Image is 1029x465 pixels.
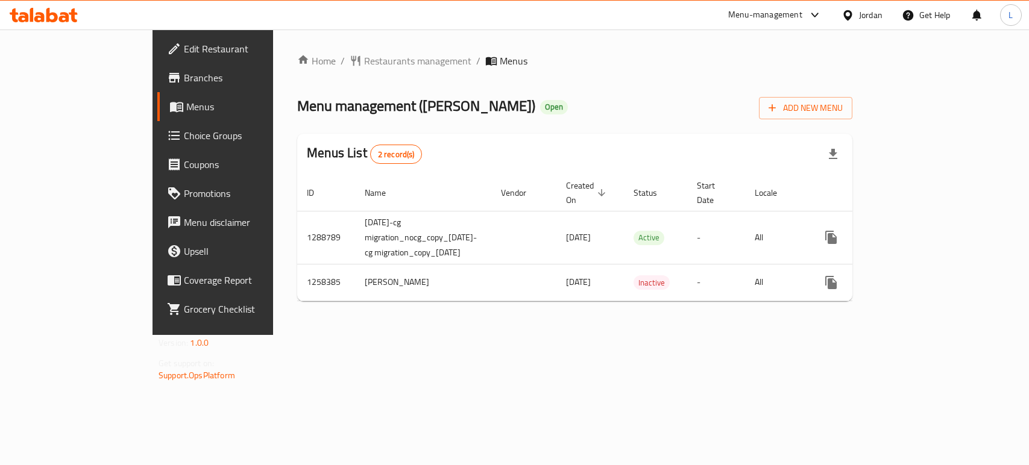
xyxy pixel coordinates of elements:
a: Coverage Report [157,266,324,295]
h2: Menus List [307,144,422,164]
span: Vendor [501,186,542,200]
div: Menu-management [728,8,802,22]
td: All [745,211,807,264]
span: Coverage Report [184,273,315,287]
table: enhanced table [297,175,942,301]
a: Edit Restaurant [157,34,324,63]
span: Menu management ( [PERSON_NAME] ) [297,92,535,119]
a: Branches [157,63,324,92]
span: Inactive [634,276,670,290]
span: ID [307,186,330,200]
span: Upsell [184,244,315,258]
th: Actions [807,175,942,211]
span: Menu disclaimer [184,215,315,229]
a: Grocery Checklist [157,295,324,323]
a: Upsell [157,237,324,266]
span: Open [540,102,568,112]
span: Promotions [184,186,315,201]
span: Active [634,231,664,245]
span: Get support on: [159,355,214,371]
div: Jordan [859,8,883,22]
span: Version: [159,335,188,351]
a: Menu disclaimer [157,208,324,237]
span: [DATE] [566,274,591,290]
span: [DATE] [566,229,591,245]
span: 2 record(s) [371,149,422,160]
div: Export file [819,140,848,169]
span: Restaurants management [364,54,471,68]
span: L [1009,8,1013,22]
td: [PERSON_NAME] [355,264,491,301]
button: Add New Menu [759,97,852,119]
span: Name [365,186,401,200]
div: Total records count [370,145,423,164]
li: / [476,54,480,68]
a: Promotions [157,179,324,208]
span: Grocery Checklist [184,302,315,316]
td: All [745,264,807,301]
span: Created On [566,178,609,207]
a: Coupons [157,150,324,179]
td: [DATE]-cg migration_nocg_copy_[DATE]-cg migration_copy_[DATE] [355,211,491,264]
span: Coupons [184,157,315,172]
span: Edit Restaurant [184,42,315,56]
span: Add New Menu [769,101,843,116]
div: Open [540,100,568,114]
span: Locale [755,186,793,200]
span: 1.0.0 [190,335,209,351]
td: - [687,264,745,301]
td: 1258385 [297,264,355,301]
a: Choice Groups [157,121,324,150]
a: Support.OpsPlatform [159,367,235,383]
li: / [341,54,345,68]
button: Change Status [846,223,875,252]
a: Restaurants management [350,54,471,68]
td: - [687,211,745,264]
span: Menus [186,99,315,114]
span: Branches [184,70,315,85]
a: Menus [157,92,324,121]
span: Menus [500,54,527,68]
span: Status [634,186,673,200]
button: more [817,223,846,252]
div: Inactive [634,275,670,290]
span: Choice Groups [184,128,315,143]
td: 1288789 [297,211,355,264]
nav: breadcrumb [297,54,852,68]
button: more [817,268,846,297]
button: Change Status [846,268,875,297]
span: Start Date [697,178,731,207]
